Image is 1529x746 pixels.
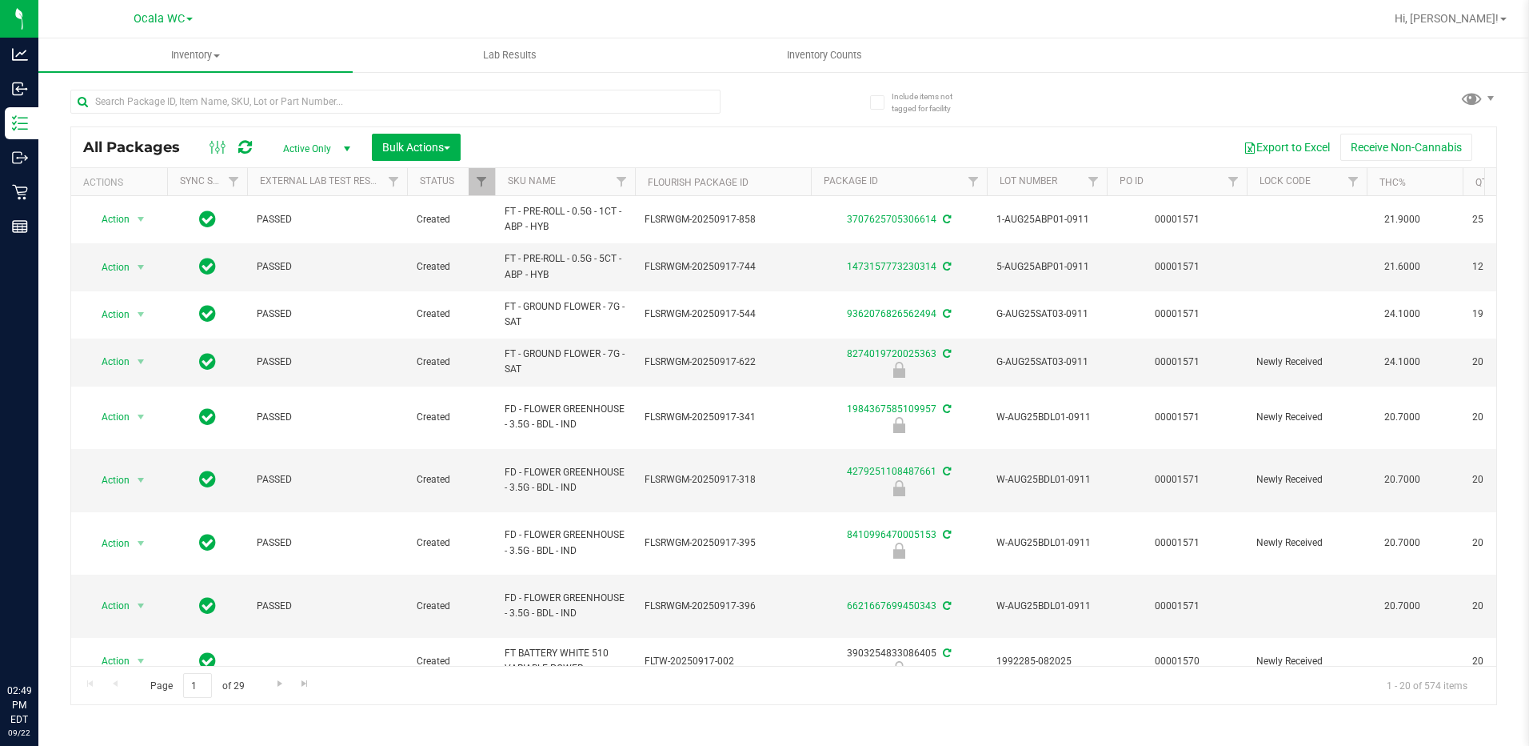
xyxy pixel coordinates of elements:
[1376,531,1428,555] span: 20.7000
[199,208,216,231] span: In Sync
[645,307,801,322] span: FLSRWGM-20250917-544
[648,177,749,188] a: Flourish Package ID
[257,307,397,322] span: PASSED
[1376,351,1428,374] span: 24.1000
[960,168,987,195] a: Filter
[847,466,936,477] a: 4279251108487661
[16,618,64,666] iframe: Resource center
[505,347,625,377] span: FT - GROUND FLOWER - 7G - SAT
[87,208,130,231] span: Action
[134,12,185,26] span: Ocala WC
[940,348,951,359] span: Sync from Compliance System
[645,599,801,614] span: FLSRWGM-20250917-396
[417,259,485,275] span: Created
[645,355,801,370] span: FLSRWGM-20250917-622
[765,48,884,62] span: Inventory Counts
[505,527,625,558] span: FD - FLOWER GREENHOUSE - 3.5G - BDL - IND
[1379,177,1406,188] a: THC%
[87,532,130,555] span: Action
[996,472,1097,487] span: W-AUG25BDL01-0911
[1233,134,1340,161] button: Export to Excel
[131,256,151,279] span: select
[645,472,801,487] span: FLSRWGM-20250917-318
[1080,168,1107,195] a: Filter
[372,134,461,161] button: Bulk Actions
[257,599,397,614] span: PASSED
[12,115,28,131] inline-svg: Inventory
[847,600,936,612] a: 6621667699450343
[847,308,936,319] a: 9362076826562494
[87,303,130,326] span: Action
[417,307,485,322] span: Created
[12,219,28,235] inline-svg: Reports
[257,410,397,425] span: PASSED
[180,175,242,186] a: Sync Status
[996,410,1097,425] span: W-AUG25BDL01-0911
[996,654,1097,669] span: 1992285-082025
[847,214,936,225] a: 3707625705306614
[257,472,397,487] span: PASSED
[609,168,635,195] a: Filter
[7,727,31,739] p: 09/22
[83,177,161,188] div: Actions
[382,141,450,154] span: Bulk Actions
[257,259,397,275] span: PASSED
[7,684,31,727] p: 02:49 PM EDT
[87,469,130,491] span: Action
[505,299,625,330] span: FT - GROUND FLOWER - 7G - SAT
[847,261,936,272] a: 1473157773230314
[87,351,130,373] span: Action
[131,406,151,428] span: select
[505,204,625,235] span: FT - PRE-ROLL - 0.5G - 1CT - ABP - HYB
[847,529,936,540] a: 8410996470005153
[940,600,951,612] span: Sync from Compliance System
[199,531,216,554] span: In Sync
[131,351,151,373] span: select
[1475,177,1493,188] a: Qty
[131,208,151,231] span: select
[808,543,989,559] div: Newly Received
[461,48,558,62] span: Lab Results
[199,255,216,278] span: In Sync
[38,48,353,62] span: Inventory
[1256,355,1357,370] span: Newly Received
[847,348,936,359] a: 8274019720025363
[183,673,212,698] input: 1
[1155,308,1200,319] a: 00001571
[1340,168,1367,195] a: Filter
[131,532,151,555] span: select
[199,351,216,373] span: In Sync
[1155,474,1200,485] a: 00001571
[808,417,989,433] div: Newly Received
[1155,656,1200,667] a: 00001570
[645,410,801,425] span: FLSRWGM-20250917-341
[645,654,801,669] span: FLTW-20250917-002
[137,673,257,698] span: Page of 29
[12,46,28,62] inline-svg: Analytics
[645,212,801,227] span: FLSRWGM-20250917-858
[1256,472,1357,487] span: Newly Received
[1220,168,1247,195] a: Filter
[1260,175,1311,186] a: Lock Code
[996,259,1097,275] span: 5-AUG25ABP01-0911
[1256,410,1357,425] span: Newly Received
[417,472,485,487] span: Created
[381,168,407,195] a: Filter
[221,168,247,195] a: Filter
[70,90,721,114] input: Search Package ID, Item Name, SKU, Lot or Part Number...
[996,307,1097,322] span: G-AUG25SAT03-0911
[1000,175,1057,186] a: Lot Number
[940,308,951,319] span: Sync from Compliance System
[199,303,216,325] span: In Sync
[38,38,353,72] a: Inventory
[824,175,878,186] a: Package ID
[417,410,485,425] span: Created
[1376,595,1428,618] span: 20.7000
[892,90,972,114] span: Include items not tagged for facility
[996,212,1097,227] span: 1-AUG25ABP01-0911
[417,599,485,614] span: Created
[260,175,385,186] a: External Lab Test Result
[1395,12,1499,25] span: Hi, [PERSON_NAME]!
[940,466,951,477] span: Sync from Compliance System
[1256,654,1357,669] span: Newly Received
